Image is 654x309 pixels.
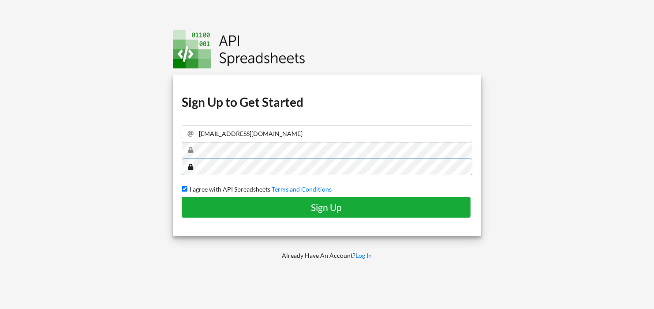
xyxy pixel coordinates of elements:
span: I agree with API Spreadsheets' [187,185,272,193]
h4: Sign Up [191,202,461,213]
p: Already Have An Account? [167,251,487,260]
img: Logo.png [173,30,305,68]
input: Email [182,125,472,142]
h1: Sign Up to Get Started [182,94,472,110]
a: Terms and Conditions [272,185,332,193]
button: Sign Up [182,197,471,218]
a: Log In [356,252,372,259]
